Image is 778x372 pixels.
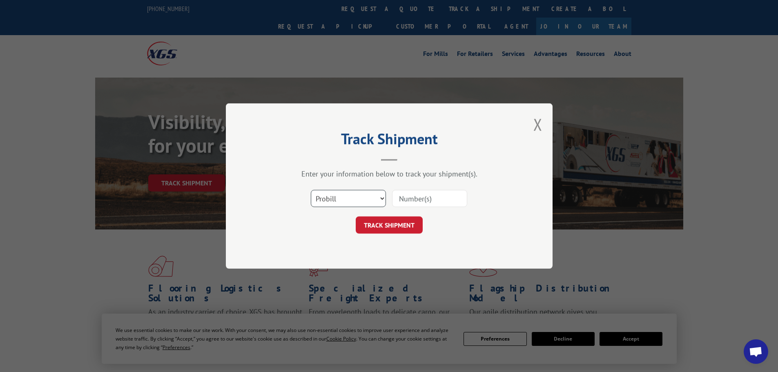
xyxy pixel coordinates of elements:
[356,216,423,234] button: TRACK SHIPMENT
[392,190,467,207] input: Number(s)
[267,169,512,178] div: Enter your information below to track your shipment(s).
[744,339,768,364] div: Open chat
[533,114,542,135] button: Close modal
[267,133,512,149] h2: Track Shipment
